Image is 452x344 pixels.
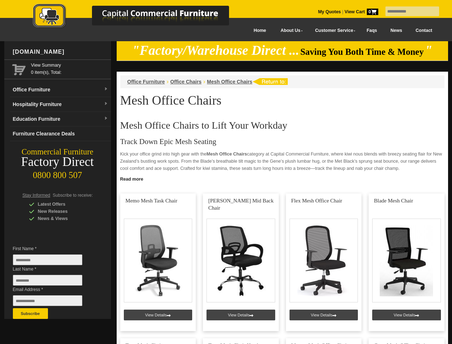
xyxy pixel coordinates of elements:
li: › [203,78,205,85]
a: About Us [273,23,307,39]
a: Furniture Clearance Deals [10,126,111,141]
span: 0 [367,9,378,15]
span: 0 item(s), Total: [31,62,108,75]
a: News [384,23,409,39]
input: First Name * [13,254,82,265]
span: First Name * [13,245,93,252]
a: Capital Commercial Furniture Logo [13,4,264,32]
span: Stay Informed [23,193,50,198]
a: View Cart0 [343,9,378,14]
span: Email Address * [13,286,93,293]
span: Subscribe to receive: [53,193,93,198]
div: Commercial Furniture [4,147,111,157]
div: Latest Offers [29,201,97,208]
h1: Mesh Office Chairs [120,94,444,107]
span: Saving You Both Time & Money [300,47,424,57]
a: Mesh Office Chairs [207,79,252,85]
img: Capital Commercial Furniture Logo [13,4,264,30]
img: dropdown [104,102,108,106]
a: Office Chairs [170,79,201,85]
a: Click to read more [117,174,448,183]
strong: Mesh Office Chairs [206,152,247,157]
li: › [167,78,169,85]
a: Hospitality Furnituredropdown [10,97,111,112]
a: Office Furnituredropdown [10,82,111,97]
div: [DOMAIN_NAME] [10,41,111,63]
strong: View Cart [345,9,378,14]
div: New Releases [29,208,97,215]
em: "Factory/Warehouse Direct ... [132,43,299,58]
p: Kick your office grind into high gear with the category at Capital Commercial Furniture, where ki... [120,150,444,172]
div: Factory Direct [4,157,111,167]
input: Last Name * [13,275,82,286]
img: return to [252,78,288,85]
a: Education Furnituredropdown [10,112,111,126]
img: dropdown [104,116,108,121]
a: My Quotes [318,9,341,14]
span: Last Name * [13,266,93,273]
a: Faqs [360,23,384,39]
div: 0800 800 507 [4,167,111,180]
h3: Track Down Epic Mesh Seating [120,138,444,145]
a: Office Furniture [127,79,165,85]
div: News & Views [29,215,97,222]
a: View Summary [31,62,108,69]
a: Contact [409,23,439,39]
button: Subscribe [13,308,48,319]
h2: Mesh Office Chairs to Lift Your Workday [120,120,444,131]
a: Customer Service [307,23,360,39]
img: dropdown [104,87,108,91]
input: Email Address * [13,295,82,306]
em: " [425,43,432,58]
